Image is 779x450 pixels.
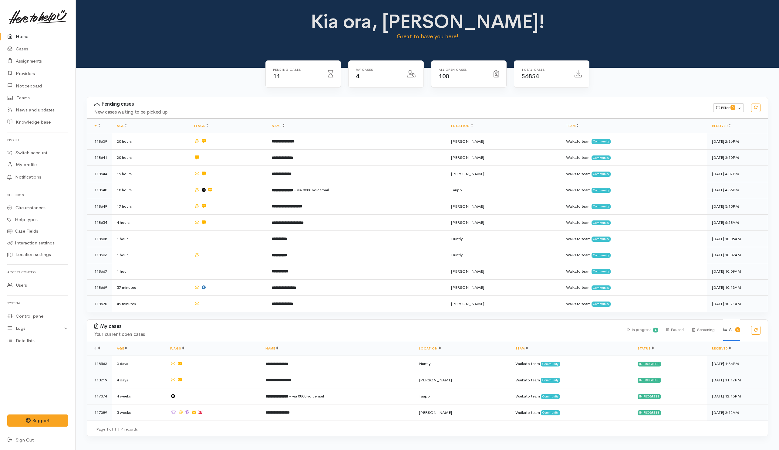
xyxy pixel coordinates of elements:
[712,346,731,350] a: Received
[451,124,473,128] a: Location
[87,166,112,182] td: 118644
[94,110,706,115] h4: New cases waiting to be picked up
[707,198,768,215] td: [DATE] 5:15PM
[87,182,112,198] td: 118648
[112,231,189,247] td: 1 hour
[707,247,768,263] td: [DATE] 10:07AM
[638,346,654,350] a: Status
[356,68,400,71] h6: My cases
[451,285,484,290] span: [PERSON_NAME]
[566,124,578,128] a: Team
[96,427,138,432] small: Page 1 of 1 4 records
[439,73,449,80] span: 100
[87,356,112,372] td: 118563
[112,404,165,421] td: 5 weeks
[94,346,100,350] span: #
[112,372,165,388] td: 4 days
[112,247,189,263] td: 1 hour
[511,356,633,372] td: Waikato team
[7,136,68,144] h6: Profile
[592,253,611,258] span: Community
[707,263,768,280] td: [DATE] 10:09AM
[521,73,539,80] span: 56854
[112,133,189,150] td: 20 hours
[112,198,189,215] td: 17 hours
[7,268,68,276] h6: Access control
[707,296,768,312] td: [DATE] 10:21AM
[112,182,189,198] td: 18 hours
[666,319,684,341] div: Paused
[451,220,484,225] span: [PERSON_NAME]
[592,237,611,241] span: Community
[87,296,112,312] td: 118670
[87,214,112,231] td: 118654
[561,166,707,182] td: Waikato team
[541,378,560,383] span: Community
[707,182,768,198] td: [DATE] 4:35PM
[707,388,768,404] td: [DATE] 12:15PM
[439,68,486,71] h6: All Open cases
[561,214,707,231] td: Waikato team
[638,362,661,366] div: In progress
[730,105,735,110] span: 0
[294,187,329,193] span: - via 0800 voicemail
[112,214,189,231] td: 4 hours
[112,166,189,182] td: 19 hours
[707,279,768,296] td: [DATE] 10:13AM
[561,149,707,166] td: Waikato team
[451,269,484,274] span: [PERSON_NAME]
[356,73,359,80] span: 4
[712,124,731,128] a: Received
[87,388,112,404] td: 117374
[707,404,768,421] td: [DATE] 3:12AM
[707,372,768,388] td: [DATE] 11:12PM
[451,187,462,193] span: Taupō
[451,301,484,306] span: [PERSON_NAME]
[419,394,430,399] span: Taupō
[94,323,620,329] h3: My cases
[541,410,560,415] span: Community
[655,328,656,332] b: 4
[265,346,278,350] a: Name
[592,172,611,176] span: Community
[87,279,112,296] td: 118669
[419,410,452,415] span: [PERSON_NAME]
[592,302,611,306] span: Community
[273,68,321,71] h6: Pending cases
[692,319,715,341] div: Screening
[737,328,739,332] b: 4
[87,149,112,166] td: 118641
[273,73,280,80] span: 11
[707,231,768,247] td: [DATE] 10:05AM
[561,247,707,263] td: Waikato team
[194,124,208,128] a: Flags
[561,263,707,280] td: Waikato team
[272,124,285,128] a: Name
[561,296,707,312] td: Waikato team
[7,191,68,199] h6: Settings
[87,404,112,421] td: 117089
[713,103,744,112] button: Filter0
[419,377,452,383] span: [PERSON_NAME]
[561,182,707,198] td: Waikato team
[94,101,706,107] h3: Pending cases
[118,427,120,432] span: |
[592,220,611,225] span: Community
[87,247,112,263] td: 118666
[451,139,484,144] span: [PERSON_NAME]
[419,346,440,350] a: Location
[170,346,184,350] a: Flags
[117,346,127,350] a: Age
[638,410,661,415] div: In progress
[259,11,596,32] h1: Kia ora, [PERSON_NAME]!
[87,198,112,215] td: 118649
[7,299,68,307] h6: System
[592,269,611,274] span: Community
[592,155,611,160] span: Community
[112,356,165,372] td: 3 days
[561,198,707,215] td: Waikato team
[592,188,611,193] span: Community
[419,361,430,366] span: Huntly
[259,32,596,41] p: Great to have you here!
[511,388,633,404] td: Waikato team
